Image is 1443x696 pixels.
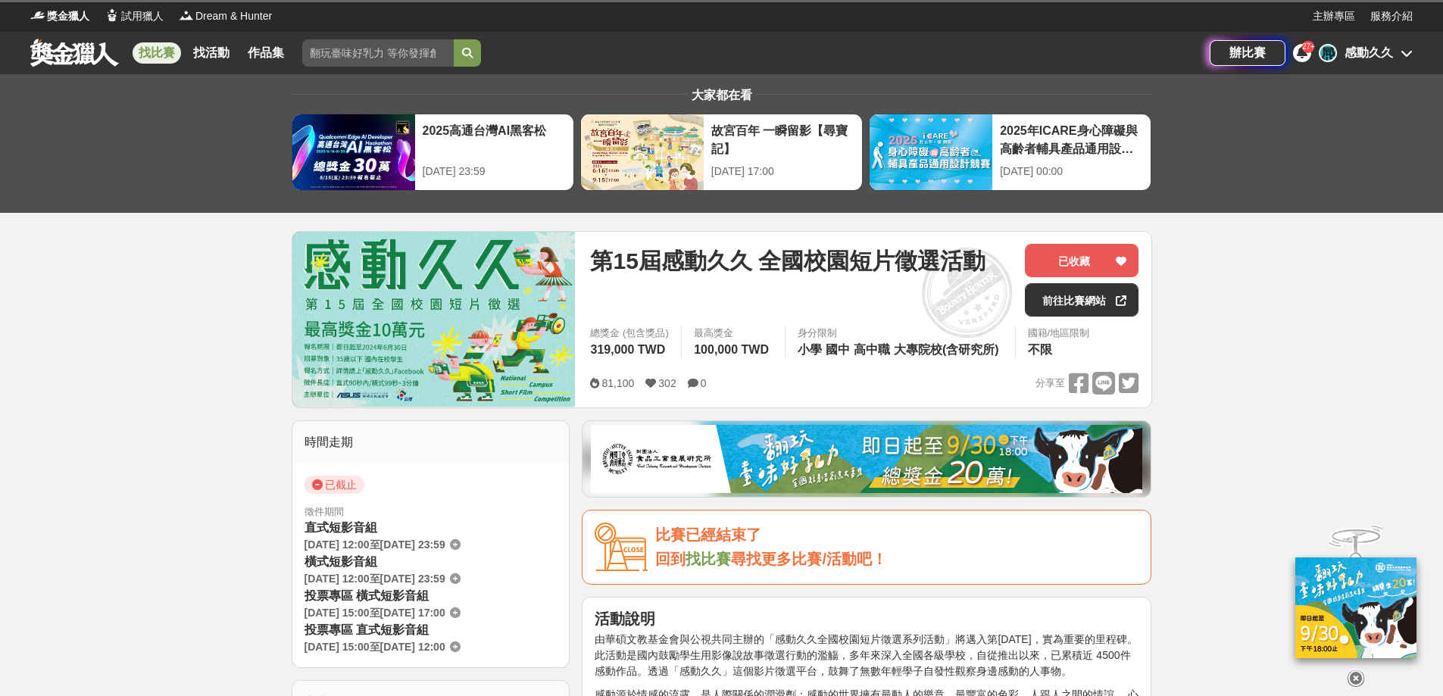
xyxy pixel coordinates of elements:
[423,122,566,156] div: 2025高通台灣AI黑客松
[1028,326,1090,341] div: 國籍/地區限制
[595,632,1138,679] p: 由華碩文教基金會與公視共同主辦的「感動久久全國校園短片徵選系列活動」將邁入第[DATE]，實為重要的里程碑。此活動是國內鼓勵學生用影像說故事徵選行動的濫觴，多年來深入全國各級學校，自從推出以來，...
[688,89,756,101] span: 大家都在看
[292,114,574,191] a: 2025高通台灣AI黑客松[DATE] 23:59
[595,610,655,627] strong: 活動說明
[423,164,566,179] div: [DATE] 23:59
[179,8,272,24] a: LogoDream & Hunter
[370,607,380,619] span: 至
[292,421,570,463] div: 時間走期
[1025,244,1138,277] button: 已收藏
[601,377,634,389] span: 81,100
[798,343,822,356] span: 小學
[1370,8,1413,24] a: 服務介紹
[1000,164,1143,179] div: [DATE] 00:00
[305,555,377,568] span: 橫式短影音組
[380,607,445,619] span: [DATE] 17:00
[302,39,454,67] input: 翻玩臺味好乳力 等你發揮創意！
[1035,372,1065,395] span: 分享至
[305,623,429,636] span: 投票專區 直式短影音組
[1302,42,1315,51] span: 27+
[30,8,45,23] img: Logo
[1000,122,1143,156] div: 2025年ICARE身心障礙與高齡者輔具產品通用設計競賽
[133,42,181,64] a: 找比賽
[121,8,164,24] span: 試用獵人
[590,326,669,341] span: 總獎金 (包含獎品)
[179,8,194,23] img: Logo
[1345,44,1393,62] div: 感動久久
[701,377,707,389] span: 0
[731,551,887,567] span: 尋找更多比賽/活動吧！
[591,425,1142,493] img: b0ef2173-5a9d-47ad-b0e3-de335e335c0a.jpg
[1025,283,1138,317] a: 前往比賽網站
[380,641,445,653] span: [DATE] 12:00
[292,232,576,407] img: Cover Image
[305,573,370,585] span: [DATE] 12:00
[580,114,863,191] a: 故宮百年 一瞬留影【尋寶記】[DATE] 17:00
[187,42,236,64] a: 找活動
[590,244,985,278] span: 第15屆感動久久 全國校園短片徵選活動
[798,326,1003,341] div: 身分限制
[1313,8,1355,24] a: 主辦專區
[854,343,890,356] span: 高中職
[370,538,380,551] span: 至
[826,343,850,356] span: 國中
[694,343,769,356] span: 100,000 TWD
[305,538,370,551] span: [DATE] 12:00
[1028,343,1052,356] span: 不限
[686,551,731,567] a: 找比賽
[305,506,344,517] span: 徵件期間
[711,164,854,179] div: [DATE] 17:00
[305,641,370,653] span: [DATE] 15:00
[370,641,380,653] span: 至
[869,114,1151,191] a: 2025年ICARE身心障礙與高齡者輔具產品通用設計競賽[DATE] 00:00
[105,8,120,23] img: Logo
[655,523,1138,548] div: 比賽已經結束了
[242,42,290,64] a: 作品集
[195,8,272,24] span: Dream & Hunter
[30,8,89,24] a: Logo獎金獵人
[305,476,364,494] span: 已截止
[1319,44,1337,62] div: 感
[105,8,164,24] a: Logo試用獵人
[1210,40,1285,66] a: 辦比賽
[1295,557,1416,657] img: ff197300-f8ee-455f-a0ae-06a3645bc375.jpg
[694,326,773,341] span: 最高獎金
[47,8,89,24] span: 獎金獵人
[380,573,445,585] span: [DATE] 23:59
[711,122,854,156] div: 故宮百年 一瞬留影【尋寶記】
[655,551,686,567] span: 回到
[658,377,676,389] span: 302
[590,343,665,356] span: 319,000 TWD
[380,538,445,551] span: [DATE] 23:59
[595,523,648,572] img: Icon
[894,343,999,356] span: 大專院校(含研究所)
[305,607,370,619] span: [DATE] 15:00
[370,573,380,585] span: 至
[305,589,429,602] span: 投票專區 橫式短影音組
[305,521,377,534] span: 直式短影音組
